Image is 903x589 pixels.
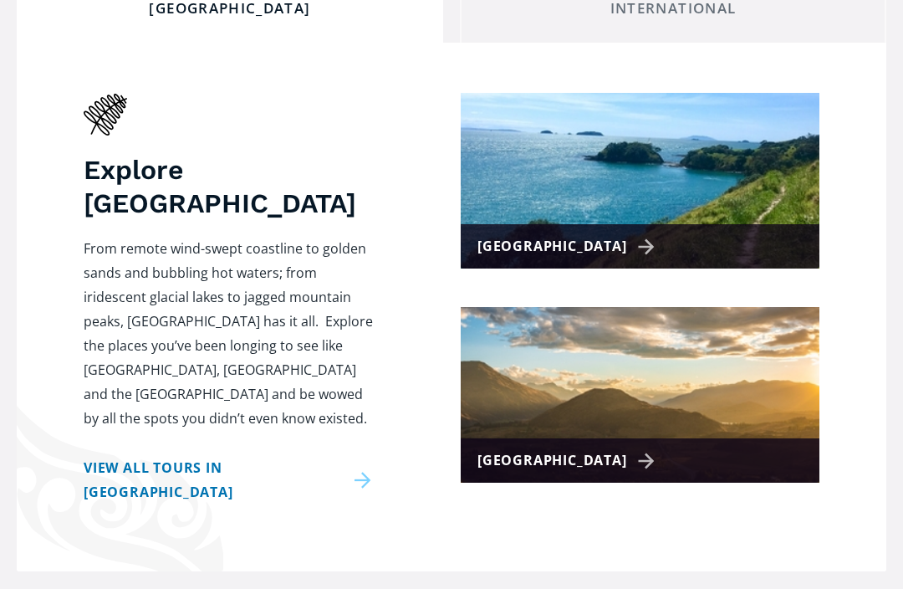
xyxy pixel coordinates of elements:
div: [GEOGRAPHIC_DATA] [477,234,661,259]
h3: Explore [GEOGRAPHIC_DATA] [84,153,377,220]
div: [GEOGRAPHIC_DATA] [477,448,661,473]
a: [GEOGRAPHIC_DATA] [461,307,819,483]
a: [GEOGRAPHIC_DATA] [461,93,819,269]
p: From remote wind-swept coastline to golden sands and bubbling hot waters; from iridescent glacial... [84,237,377,431]
a: View all tours in [GEOGRAPHIC_DATA] [84,456,377,504]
